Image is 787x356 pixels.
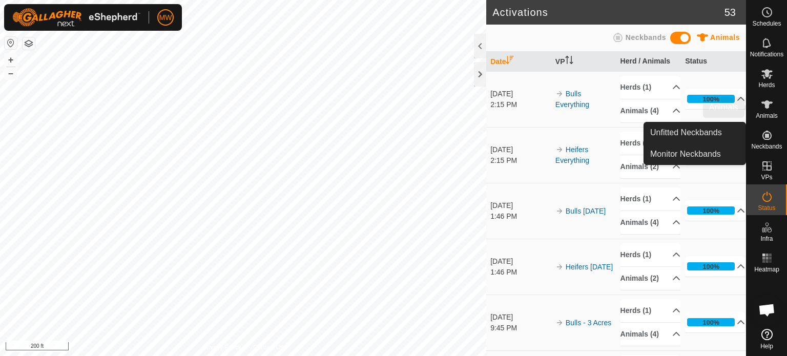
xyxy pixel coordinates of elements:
div: 1:46 PM [490,211,550,222]
th: VP [551,52,616,72]
span: Notifications [750,51,783,57]
a: Privacy Policy [203,343,241,352]
h2: Activations [492,6,724,18]
div: [DATE] [490,256,550,267]
p-accordion-header: 100% [685,89,745,109]
p-accordion-header: Animals (2) [620,155,680,178]
a: Help [747,325,787,353]
p-accordion-header: Animals (2) [620,267,680,290]
p-accordion-header: 100% [685,200,745,221]
a: Bulls [DATE] [566,207,606,215]
p-accordion-header: Animals (4) [620,99,680,122]
th: Date [486,52,551,72]
div: Open chat [752,295,782,325]
p-accordion-header: Herds (1) [620,187,680,211]
span: Infra [760,236,773,242]
span: Animals [710,33,740,41]
img: arrow [555,145,564,154]
span: VPs [761,174,772,180]
p-accordion-header: 100% [685,312,745,332]
div: 100% [687,95,735,103]
span: Neckbands [626,33,666,41]
span: Monitor Neckbands [650,148,721,160]
div: [DATE] [490,312,550,323]
button: + [5,54,17,66]
div: [DATE] [490,89,550,99]
th: Herd / Animals [616,52,681,72]
p-accordion-header: Herds (1) [620,243,680,266]
span: Animals [756,113,778,119]
a: Bulls Everything [555,90,589,109]
p-accordion-header: 100% [685,256,745,277]
img: Gallagher Logo [12,8,140,27]
span: MW [159,12,172,23]
span: Status [758,205,775,211]
p-sorticon: Activate to sort [506,57,514,66]
img: arrow [555,207,564,215]
div: [DATE] [490,200,550,211]
p-sorticon: Activate to sort [565,57,573,66]
a: Contact Us [253,343,283,352]
span: Unfitted Neckbands [650,127,722,139]
div: [DATE] [490,144,550,155]
div: 100% [687,206,735,215]
button: Reset Map [5,37,17,49]
a: Monitor Neckbands [644,144,745,164]
div: 1:46 PM [490,267,550,278]
div: 100% [702,262,719,271]
button: Map Layers [23,37,35,50]
span: Herds [758,82,775,88]
span: Heatmap [754,266,779,273]
span: Help [760,343,773,349]
div: 9:45 PM [490,323,550,333]
a: Heifers [DATE] [566,263,613,271]
div: 100% [702,206,719,216]
p-accordion-header: Animals (4) [620,211,680,234]
span: 53 [724,5,736,20]
a: Unfitted Neckbands [644,122,745,143]
p-accordion-header: Herds (1) [620,132,680,155]
div: 2:15 PM [490,155,550,166]
div: 2:15 PM [490,99,550,110]
button: – [5,67,17,79]
img: arrow [555,90,564,98]
span: Schedules [752,20,781,27]
p-accordion-header: Herds (1) [620,76,680,99]
a: Bulls - 3 Acres [566,319,611,327]
p-accordion-header: Herds (1) [620,299,680,322]
div: 100% [687,262,735,270]
a: Heifers Everything [555,145,589,164]
div: 100% [702,318,719,327]
img: arrow [555,319,564,327]
div: 100% [687,318,735,326]
p-accordion-header: Animals (4) [620,323,680,346]
img: arrow [555,263,564,271]
span: Neckbands [751,143,782,150]
th: Status [681,52,746,72]
div: 100% [702,94,719,104]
